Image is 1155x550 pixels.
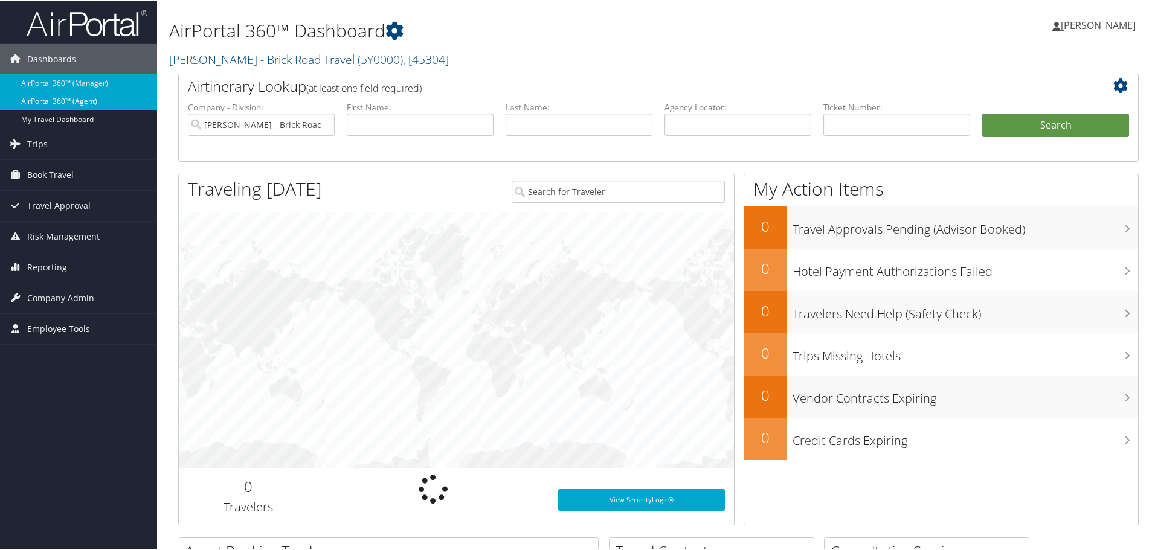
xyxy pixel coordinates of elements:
a: [PERSON_NAME] - Brick Road Travel [169,50,449,66]
h2: 0 [744,384,787,405]
span: ( 5Y0000 ) [358,50,403,66]
span: Travel Approval [27,190,91,220]
label: Last Name: [506,100,652,112]
h1: AirPortal 360™ Dashboard [169,17,822,42]
a: 0Vendor Contracts Expiring [744,374,1138,417]
h2: 0 [744,299,787,320]
span: Employee Tools [27,313,90,343]
h2: 0 [744,426,787,447]
a: View SecurityLogic® [558,488,725,510]
a: 0Travelers Need Help (Safety Check) [744,290,1138,332]
h1: My Action Items [744,175,1138,200]
span: Trips [27,128,48,158]
input: Search for Traveler [512,179,725,202]
span: (at least one field required) [306,80,422,94]
button: Search [982,112,1129,136]
h2: 0 [744,257,787,278]
h3: Travelers [188,497,309,514]
a: 0Hotel Payment Authorizations Failed [744,248,1138,290]
h3: Hotel Payment Authorizations Failed [793,256,1138,279]
h3: Trips Missing Hotels [793,341,1138,363]
span: Book Travel [27,159,74,189]
h2: Airtinerary Lookup [188,75,1049,95]
label: Ticket Number: [823,100,970,112]
h1: Traveling [DATE] [188,175,322,200]
a: 0Credit Cards Expiring [744,417,1138,459]
a: 0Travel Approvals Pending (Advisor Booked) [744,205,1138,248]
label: Agency Locator: [664,100,811,112]
h2: 0 [744,215,787,235]
a: 0Trips Missing Hotels [744,332,1138,374]
h3: Vendor Contracts Expiring [793,383,1138,406]
h3: Travelers Need Help (Safety Check) [793,298,1138,321]
h2: 0 [744,342,787,362]
span: [PERSON_NAME] [1061,18,1136,31]
a: [PERSON_NAME] [1052,6,1148,42]
span: Reporting [27,251,67,281]
span: Dashboards [27,43,76,73]
h2: 0 [188,475,309,496]
label: First Name: [347,100,494,112]
span: , [ 45304 ] [403,50,449,66]
h3: Credit Cards Expiring [793,425,1138,448]
img: airportal-logo.png [27,8,147,36]
span: Company Admin [27,282,94,312]
span: Risk Management [27,220,100,251]
label: Company - Division: [188,100,335,112]
h3: Travel Approvals Pending (Advisor Booked) [793,214,1138,237]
